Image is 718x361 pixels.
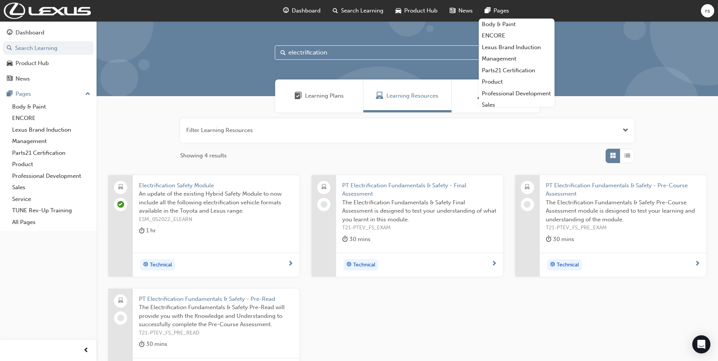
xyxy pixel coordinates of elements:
a: ENCORE [479,30,554,42]
a: Management [9,135,93,147]
span: duration-icon [139,339,145,349]
a: Product [9,159,93,170]
a: Dashboard [3,26,93,40]
a: Lexus Brand Induction [9,124,93,136]
button: DashboardSearch LearningProduct HubNews [3,24,93,87]
a: All Pages [9,216,93,228]
div: Open Intercom Messenger [692,335,710,353]
span: pages-icon [485,6,491,16]
span: target-icon [550,260,555,270]
a: guage-iconDashboard [277,3,327,19]
div: Dashboard [16,28,44,37]
span: duration-icon [139,226,145,235]
a: Sales [479,99,554,111]
a: Body & Paint [479,19,554,30]
span: Learning Resources [386,92,438,100]
a: Lexus Brand Induction [479,42,554,53]
span: guage-icon [7,30,12,36]
span: target-icon [143,260,148,270]
span: PT Electrification Fundamentals & Safety - Pre-Read [139,295,293,303]
a: PT Electrification Fundamentals & Safety - Pre-Course AssessmentThe Electrification Fundamentals ... [515,175,706,277]
span: List [625,151,630,160]
span: News [458,6,473,15]
a: PT Electrification Fundamentals & Safety - Final AssessmentThe Electrification Fundamentals & Saf... [311,175,503,277]
div: 1 hr [139,226,156,235]
span: T21-PTEV_FS_PRE_EXAM [546,224,700,232]
a: Professional Development [9,170,93,182]
span: Search [280,48,286,57]
span: ESM_052022_ELEARN [139,215,293,224]
a: Parts21 Certification [479,65,554,76]
span: Grid [610,151,616,160]
a: Body & Paint [9,101,93,113]
a: Parts21 Certification [9,147,93,159]
a: search-iconSearch Learning [327,3,389,19]
span: search-icon [7,45,12,52]
span: Search Learning [341,6,383,15]
span: The Electrification Fundamentals & Safety Pre-Course Assessment module is designed to test your l... [546,198,700,224]
span: learningRecordVerb_NONE-icon [321,201,327,208]
a: Electrification Safety ModuleAn update of the existing Hybrid Safety Module to now include all th... [108,175,299,277]
div: Pages [16,90,31,98]
span: PT Electrification Fundamentals & Safety - Pre-Course Assessment [546,181,700,198]
span: up-icon [85,89,90,99]
span: car-icon [396,6,401,16]
span: laptop-icon [525,182,530,192]
span: Technical [353,261,375,269]
a: SessionsSessions [452,79,540,112]
span: learningRecordVerb_NONE-icon [117,314,124,321]
div: 30 mins [546,235,574,244]
span: laptop-icon [118,296,123,306]
a: Service [9,193,93,205]
button: Pages [3,87,93,101]
div: News [16,75,30,83]
a: Product [479,76,554,88]
span: Showing 4 results [180,151,227,160]
button: Open the filter [623,126,628,135]
button: rs [701,4,714,17]
span: The Electrification Fundamentals & Safety Pre-Read will provide you with the Knowledge and Unders... [139,303,293,329]
span: car-icon [7,60,12,67]
a: news-iconNews [444,3,479,19]
span: Learning Plans [294,92,302,100]
span: next-icon [491,261,497,268]
span: Dashboard [292,6,321,15]
input: Search... [275,45,540,60]
span: news-icon [450,6,455,16]
span: laptop-icon [118,182,123,192]
span: rs [705,6,710,15]
span: An update of the existing Hybrid Safety Module to now include all the following electrification v... [139,190,293,215]
span: duration-icon [546,235,551,244]
span: T21-PTEV_FS_PRE_READ [139,329,293,338]
span: learningRecordVerb_NONE-icon [524,201,531,208]
span: guage-icon [283,6,289,16]
a: pages-iconPages [479,3,515,19]
span: Learning Plans [305,92,344,100]
a: Learning PlansLearning Plans [275,79,363,112]
span: The Electrification Fundamentals & Safety Final Assessment is designed to test your understanding... [342,198,497,224]
span: Pages [494,6,509,15]
span: Technical [557,261,579,269]
a: Professional Development [479,88,554,100]
a: News [3,72,93,86]
a: Search Learning [3,41,93,55]
span: learningRecordVerb_COMPLETE-icon [117,201,124,208]
a: ENCORE [9,112,93,124]
a: Learning ResourcesLearning Resources [363,79,452,112]
div: Product Hub [16,59,49,68]
span: prev-icon [83,346,89,355]
div: 30 mins [342,235,371,244]
span: Product Hub [404,6,438,15]
span: laptop-icon [321,182,327,192]
span: Technical [150,261,172,269]
span: duration-icon [342,235,348,244]
span: T21-PTEV_FS_EXAM [342,224,497,232]
div: 30 mins [139,339,167,349]
a: Management [479,53,554,65]
span: news-icon [7,76,12,82]
img: Trak [4,3,91,19]
a: Product Hub [3,56,93,70]
span: PT Electrification Fundamentals & Safety - Final Assessment [342,181,497,198]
